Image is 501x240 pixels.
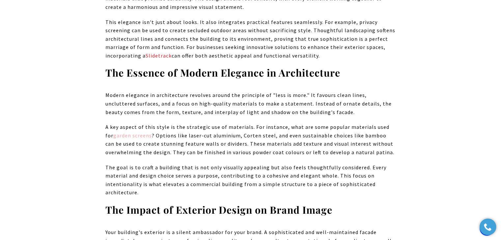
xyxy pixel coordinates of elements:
[113,132,152,139] a: garden screens
[105,66,340,79] strong: The Essence of Modern Elegance in Architecture
[105,91,396,116] p: Modern elegance in architecture revolves around the principle of "less is more." It favours clean...
[105,123,396,156] p: A key aspect of this style is the strategic use of materials. For instance, what are some popular...
[105,203,332,216] strong: The Impact of Exterior Design on Brand Image
[105,18,396,60] p: This elegance isn't just about looks. It also integrates practical features seamlessly. For examp...
[146,52,172,59] a: Slidetrack
[476,215,499,238] iframe: To enrich screen reader interactions, please activate Accessibility in Grammarly extension settings
[105,163,396,197] p: The goal is to craft a building that is not only visually appealing but also feels thoughtfully c...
